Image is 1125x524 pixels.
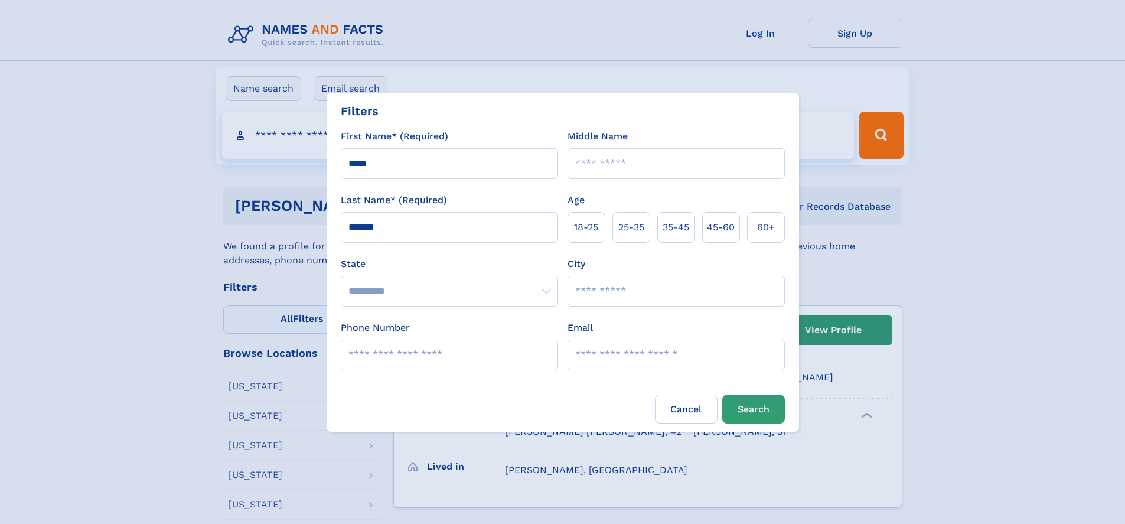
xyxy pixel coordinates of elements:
[574,220,598,235] span: 18‑25
[568,257,585,271] label: City
[618,220,644,235] span: 25‑35
[707,220,735,235] span: 45‑60
[341,321,410,335] label: Phone Number
[655,395,718,424] label: Cancel
[568,129,628,144] label: Middle Name
[722,395,785,424] button: Search
[341,257,558,271] label: State
[341,129,448,144] label: First Name* (Required)
[341,193,447,207] label: Last Name* (Required)
[568,193,585,207] label: Age
[663,220,689,235] span: 35‑45
[568,321,593,335] label: Email
[757,220,775,235] span: 60+
[341,102,379,120] div: Filters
